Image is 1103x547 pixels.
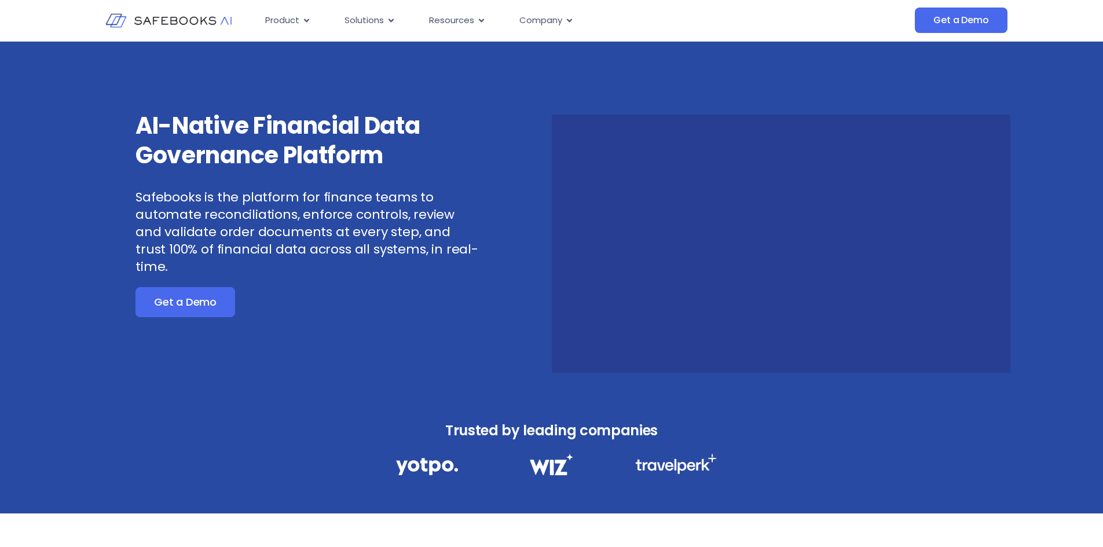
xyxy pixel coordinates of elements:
[519,14,562,27] span: Company
[135,287,235,317] a: Get a Demo
[396,454,458,479] img: Financial Data Governance 1
[635,454,717,474] img: Financial Data Governance 3
[256,9,799,32] nav: Menu
[933,14,988,26] span: Get a Demo
[135,189,479,276] p: Safebooks is the platform for finance teams to automate reconciliations, enforce controls, review...
[915,8,1007,33] a: Get a Demo
[265,14,299,27] span: Product
[429,14,474,27] span: Resources
[154,296,217,308] span: Get a Demo
[371,419,733,442] h3: Trusted by leading companies
[345,14,384,27] span: Solutions
[256,9,799,32] div: Menu Toggle
[135,111,479,170] h3: AI-Native Financial Data Governance Platform
[524,454,578,475] img: Financial Data Governance 2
